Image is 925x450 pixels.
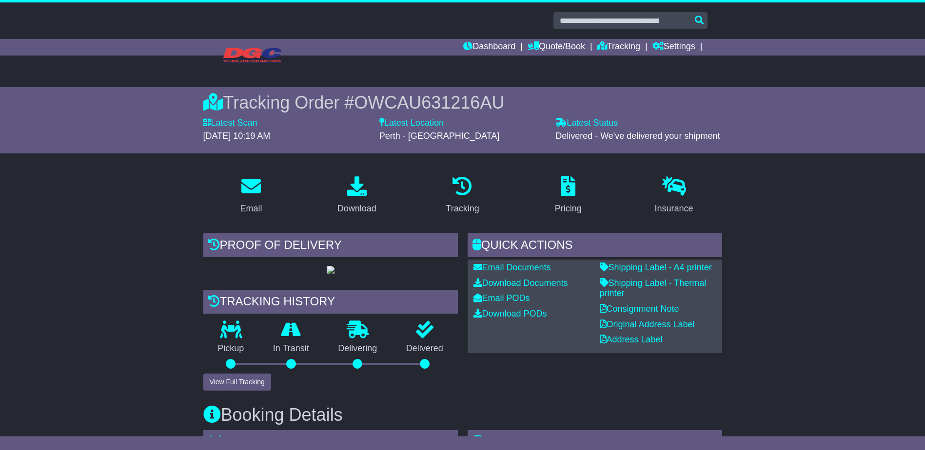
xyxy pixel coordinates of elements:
[473,278,568,288] a: Download Documents
[600,278,707,299] a: Shipping Label - Thermal printer
[600,304,679,314] a: Consignment Note
[203,405,722,425] h3: Booking Details
[240,202,262,215] div: Email
[473,262,551,272] a: Email Documents
[652,39,695,56] a: Settings
[379,131,499,141] span: Perth - [GEOGRAPHIC_DATA]
[203,118,257,129] label: Latest Scan
[597,39,640,56] a: Tracking
[354,93,504,112] span: OWCAU631216AU
[555,131,720,141] span: Delivered - We've delivered your shipment
[234,173,268,219] a: Email
[203,92,722,113] div: Tracking Order #
[258,343,324,354] p: In Transit
[327,266,335,274] img: GetPodImage
[600,335,663,344] a: Address Label
[600,262,712,272] a: Shipping Label - A4 printer
[324,343,392,354] p: Delivering
[331,173,383,219] a: Download
[392,343,458,354] p: Delivered
[203,290,458,316] div: Tracking history
[439,173,485,219] a: Tracking
[203,374,271,391] button: View Full Tracking
[600,319,695,329] a: Original Address Label
[555,202,582,215] div: Pricing
[473,309,547,319] a: Download PODs
[473,293,530,303] a: Email PODs
[203,233,458,260] div: Proof of Delivery
[468,233,722,260] div: Quick Actions
[649,173,700,219] a: Insurance
[203,131,271,141] span: [DATE] 10:19 AM
[549,173,588,219] a: Pricing
[337,202,376,215] div: Download
[463,39,515,56] a: Dashboard
[446,202,479,215] div: Tracking
[528,39,585,56] a: Quote/Book
[655,202,693,215] div: Insurance
[379,118,444,129] label: Latest Location
[203,343,259,354] p: Pickup
[555,118,618,129] label: Latest Status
